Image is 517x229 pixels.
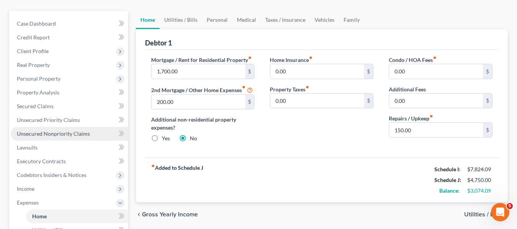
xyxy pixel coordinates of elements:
input: -- [270,94,364,108]
label: Additional non-residential property expenses? [151,115,255,132]
i: fiber_manual_record [248,56,252,60]
a: Family [339,11,364,29]
a: Personal [202,11,232,29]
a: Credit Report [11,31,128,44]
label: No [190,135,197,142]
span: Home [32,213,47,219]
strong: Schedule J: [434,177,461,183]
span: Income [17,185,34,192]
div: Debtor 1 [145,38,172,47]
span: Executory Contracts [17,158,66,164]
span: Property Analysis [17,89,59,96]
div: $ [245,64,254,79]
span: Expenses [17,199,39,206]
label: 2nd Mortgage / Other Home Expenses [151,85,253,94]
label: Property Taxes [270,85,309,93]
i: fiber_manual_record [433,56,437,60]
a: Home [136,11,160,29]
a: Utilities / Bills [160,11,202,29]
a: Case Dashboard [11,17,128,31]
input: -- [270,64,364,79]
i: fiber_manual_record [242,85,246,89]
span: Unsecured Priority Claims [17,117,80,123]
button: Utilities / Bills chevron_right [464,211,508,218]
a: Executory Contracts [11,154,128,168]
a: Vehicles [310,11,339,29]
a: Medical [232,11,261,29]
strong: Added to Schedule J [151,164,203,196]
i: fiber_manual_record [309,56,313,60]
div: $ [364,64,373,79]
span: Client Profile [17,48,49,54]
div: $3,074.09 [467,187,493,195]
div: $ [364,94,373,108]
a: Property Analysis [11,86,128,99]
label: Repairs / Upkeep [389,114,433,122]
strong: Balance: [439,187,460,194]
i: fiber_manual_record [305,85,309,89]
div: $ [483,123,492,137]
span: Utilities / Bills [464,211,502,218]
input: -- [389,123,483,137]
strong: Schedule I: [434,166,460,172]
i: fiber_manual_record [429,114,433,118]
input: -- [389,94,483,108]
input: -- [389,64,483,79]
i: chevron_left [136,211,142,218]
a: Home [26,210,128,223]
button: chevron_left Gross Yearly Income [136,211,198,218]
a: Secured Claims [11,99,128,113]
label: Mortgage / Rent for Residential Property [151,56,252,64]
a: Unsecured Priority Claims [11,113,128,127]
span: Credit Report [17,34,50,41]
div: $ [245,95,254,109]
span: Real Property [17,62,50,68]
span: 5 [507,203,513,209]
a: Lawsuits [11,141,128,154]
input: -- [152,64,245,79]
label: Additional Fees [389,85,426,93]
a: Unsecured Nonpriority Claims [11,127,128,141]
span: Lawsuits [17,144,38,151]
label: Condo / HOA Fees [389,56,437,64]
span: Case Dashboard [17,20,56,27]
span: Unsecured Nonpriority Claims [17,130,90,137]
input: -- [152,95,245,109]
span: Codebtors Insiders & Notices [17,172,86,178]
div: $ [483,94,492,108]
label: Yes [162,135,170,142]
i: fiber_manual_record [151,164,155,168]
iframe: Intercom live chat [491,203,509,221]
div: $7,824.09 [467,166,493,173]
span: Secured Claims [17,103,54,109]
span: Gross Yearly Income [142,211,198,218]
label: Home Insurance [270,56,313,64]
div: $4,750.00 [467,176,493,184]
div: $ [483,64,492,79]
span: Personal Property [17,75,60,82]
a: Taxes / Insurance [261,11,310,29]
